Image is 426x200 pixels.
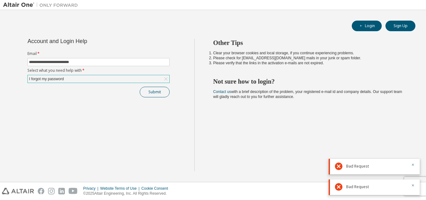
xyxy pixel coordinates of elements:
[3,2,81,8] img: Altair One
[213,56,404,61] li: Please check for [EMAIL_ADDRESS][DOMAIN_NAME] mails in your junk or spam folder.
[213,90,402,99] span: with a brief description of the problem, your registered e-mail id and company details. Our suppo...
[38,188,44,194] img: facebook.svg
[28,76,65,82] div: I forgot my password
[346,184,369,189] span: Bad Request
[213,39,404,47] h2: Other Tips
[83,186,100,191] div: Privacy
[141,186,172,191] div: Cookie Consent
[28,75,169,83] div: I forgot my password
[213,90,231,94] a: Contact us
[213,51,404,56] li: Clear your browser cookies and local storage, if you continue experiencing problems.
[213,61,404,66] li: Please verify that the links in the activation e-mails are not expired.
[100,186,141,191] div: Website Terms of Use
[140,87,170,97] button: Submit
[69,188,78,194] img: youtube.svg
[27,51,170,56] label: Email
[346,164,369,169] span: Bad Request
[2,188,34,194] img: altair_logo.svg
[27,39,141,44] div: Account and Login Help
[48,188,55,194] img: instagram.svg
[27,68,170,73] label: Select what you need help with
[58,188,65,194] img: linkedin.svg
[352,21,382,31] button: Login
[213,77,404,85] h2: Not sure how to login?
[385,21,415,31] button: Sign Up
[83,191,172,196] p: © 2025 Altair Engineering, Inc. All Rights Reserved.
